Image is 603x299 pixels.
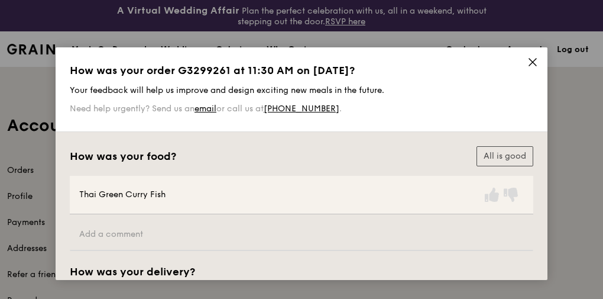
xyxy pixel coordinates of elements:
[194,104,216,114] a: email
[70,150,176,163] h2: How was your food?
[70,85,533,95] p: Your feedback will help us improve and design exciting new meals in the future.
[70,64,533,77] h1: How was your order G3299261 at 11:30 AM on [DATE]?
[70,265,195,278] h2: How was your delivery?
[264,104,339,114] a: [PHONE_NUMBER]
[79,189,166,201] div: Thai Green Curry Fish
[70,104,533,114] p: Need help urgently? Send us an or call us at .
[476,146,533,166] button: All is good
[70,219,533,251] input: Add a comment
